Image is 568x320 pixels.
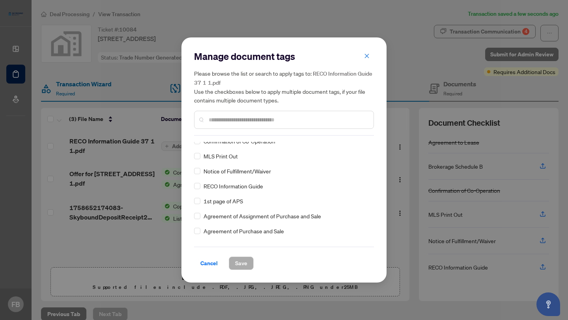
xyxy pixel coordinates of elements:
button: Open asap [536,292,560,316]
span: 1st page of APS [204,197,243,205]
button: Save [229,257,254,270]
h5: Please browse the list or search to apply tags to: Use the checkboxes below to apply multiple doc... [194,69,374,104]
span: Agreement of Purchase and Sale [204,227,284,235]
h2: Manage document tags [194,50,374,63]
span: MLS Print Out [204,152,238,160]
button: Cancel [194,257,224,270]
span: Cancel [200,257,218,270]
span: close [364,53,370,59]
span: Agreement of Assignment of Purchase and Sale [204,212,321,220]
span: RECO Information Guide [204,182,263,190]
span: Notice of Fulfillment/Waiver [204,167,271,175]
